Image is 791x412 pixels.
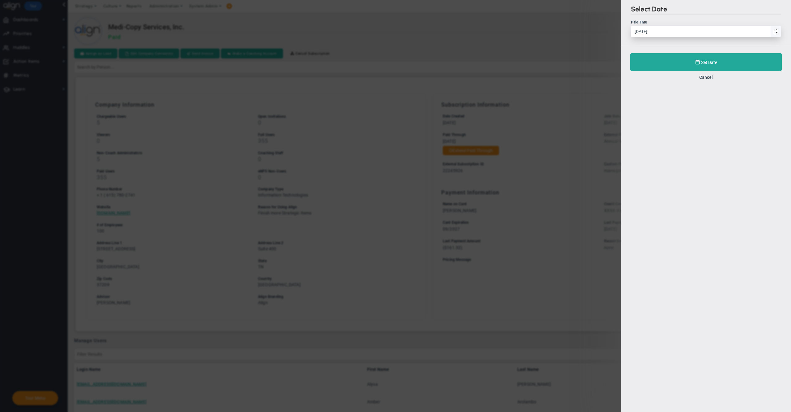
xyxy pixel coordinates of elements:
[701,60,717,65] span: Set Date
[770,26,781,37] span: select
[631,5,781,15] h2: Select Date
[699,75,713,80] button: Cancel
[631,26,770,37] input: Paid Thru select
[630,53,782,71] button: Set Date
[631,20,647,24] span: Paid Thru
